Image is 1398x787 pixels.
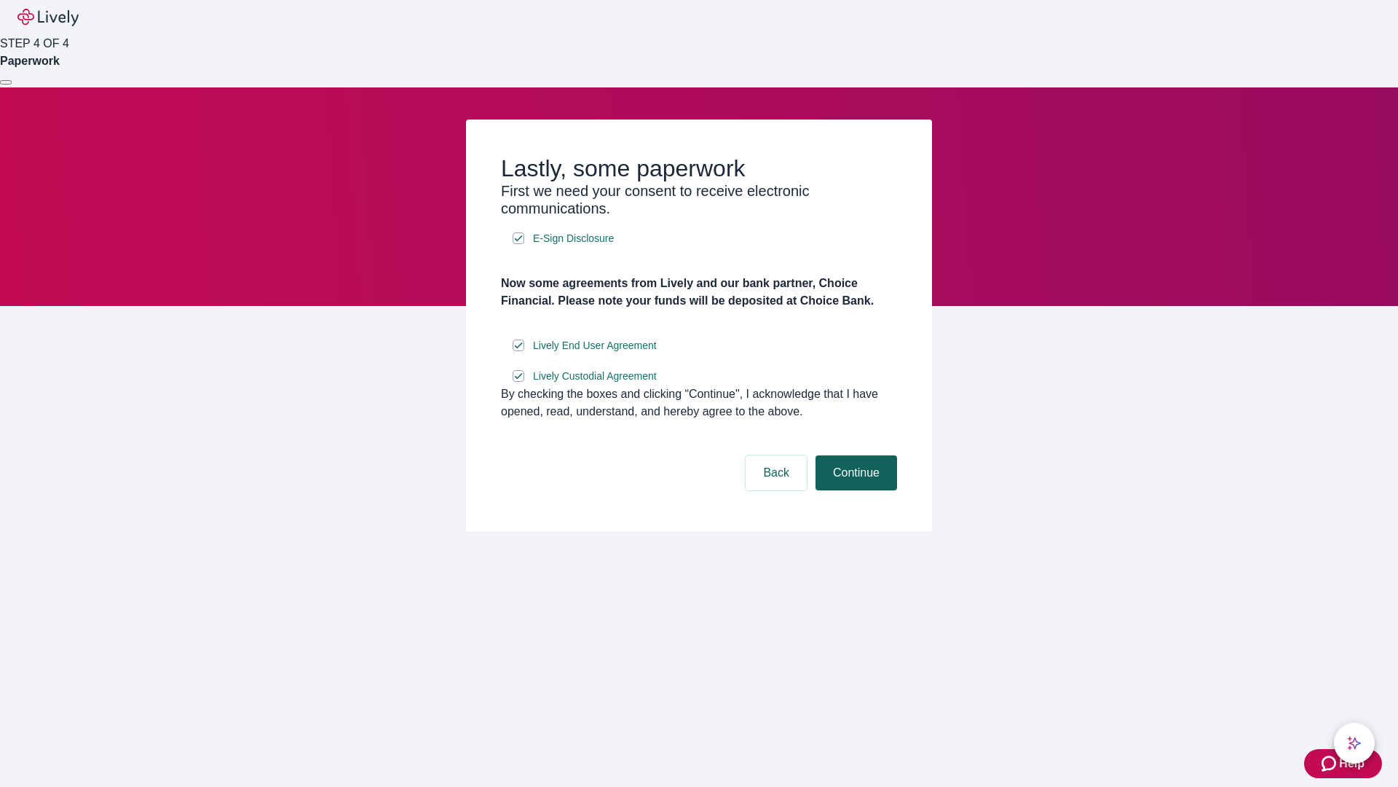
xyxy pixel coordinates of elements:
[501,275,897,310] h4: Now some agreements from Lively and our bank partner, Choice Financial. Please note your funds wi...
[1347,736,1362,751] svg: Lively AI Assistant
[530,230,617,248] a: e-sign disclosure document
[1322,755,1339,772] svg: Zendesk support icon
[533,369,657,384] span: Lively Custodial Agreement
[17,9,79,26] img: Lively
[501,154,897,182] h2: Lastly, some paperwork
[1304,749,1382,778] button: Zendesk support iconHelp
[815,455,897,490] button: Continue
[501,385,897,420] div: By checking the boxes and clicking “Continue", I acknowledge that I have opened, read, understand...
[530,337,660,355] a: e-sign disclosure document
[746,455,807,490] button: Back
[1339,755,1365,772] span: Help
[530,367,660,385] a: e-sign disclosure document
[501,182,897,217] h3: First we need your consent to receive electronic communications.
[533,231,614,246] span: E-Sign Disclosure
[1334,723,1375,764] button: chat
[533,338,657,353] span: Lively End User Agreement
